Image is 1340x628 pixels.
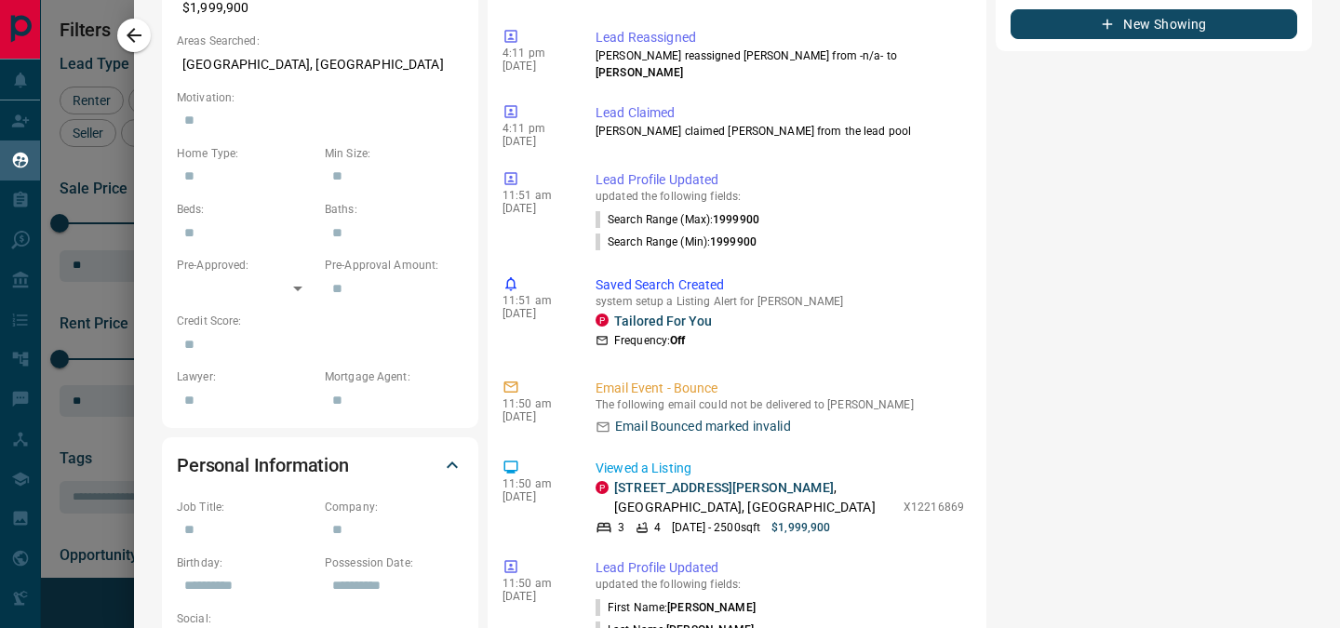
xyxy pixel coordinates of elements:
button: New Showing [1011,9,1297,39]
p: [DATE] [502,60,568,73]
p: [DATE] [502,135,568,148]
p: [DATE] - 2500 sqft [672,519,760,536]
p: , [GEOGRAPHIC_DATA], [GEOGRAPHIC_DATA] [614,478,894,517]
p: Email Bounced marked invalid [615,417,791,436]
p: Baths: [325,201,463,218]
p: Lead Reassigned [596,28,964,47]
p: Viewed a Listing [596,459,964,478]
p: Pre-Approval Amount: [325,257,463,274]
p: Possession Date: [325,555,463,571]
div: Personal Information [177,443,463,488]
p: Lead Profile Updated [596,558,964,578]
span: 1999900 [713,213,759,226]
a: Tailored For You [614,314,712,328]
p: X12216869 [904,499,964,515]
p: system setup a Listing Alert for [PERSON_NAME] [596,295,964,308]
p: $1,999,900 [771,519,830,536]
p: Home Type: [177,145,315,162]
p: Pre-Approved: [177,257,315,274]
p: First Name : [596,599,756,616]
p: 11:50 am [502,577,568,590]
p: updated the following fields: [596,190,964,203]
p: updated the following fields: [596,578,964,591]
p: [GEOGRAPHIC_DATA], [GEOGRAPHIC_DATA] [177,49,463,80]
p: 11:50 am [502,397,568,410]
p: [DATE] [502,490,568,503]
div: property.ca [596,481,609,494]
p: Social: [177,610,315,627]
span: 1999900 [710,235,757,248]
p: [DATE] [502,590,568,603]
p: 11:51 am [502,294,568,307]
p: 4 [654,519,661,536]
p: Areas Searched: [177,33,463,49]
p: Lead Claimed [596,103,964,123]
p: Company: [325,499,463,515]
p: [PERSON_NAME] claimed [PERSON_NAME] from the lead pool [596,123,964,140]
p: 11:50 am [502,477,568,490]
p: 4:11 pm [502,47,568,60]
h2: Personal Information [177,450,349,480]
span: [PERSON_NAME] [596,66,683,79]
p: [DATE] [502,410,568,423]
p: Mortgage Agent: [325,368,463,385]
p: [DATE] [502,307,568,320]
p: Frequency: [614,332,685,349]
p: Saved Search Created [596,275,964,295]
p: Lead Profile Updated [596,170,964,190]
p: 4:11 pm [502,122,568,135]
span: [PERSON_NAME] [667,601,755,614]
p: Beds: [177,201,315,218]
p: [PERSON_NAME] reassigned [PERSON_NAME] from -n/a- to [596,47,964,81]
p: Search Range (Max) : [596,211,759,228]
p: Job Title: [177,499,315,515]
p: Motivation: [177,89,463,106]
a: [STREET_ADDRESS][PERSON_NAME] [614,480,834,495]
p: Min Size: [325,145,463,162]
p: [DATE] [502,202,568,215]
p: 11:51 am [502,189,568,202]
p: Credit Score: [177,313,463,329]
strong: Off [670,334,685,347]
p: Email Event - Bounce [596,379,964,398]
p: Search Range (Min) : [596,234,757,250]
div: property.ca [596,314,609,327]
p: Lawyer: [177,368,315,385]
p: 3 [618,519,624,536]
p: Birthday: [177,555,315,571]
p: The following email could not be delivered to [PERSON_NAME] [596,398,964,411]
